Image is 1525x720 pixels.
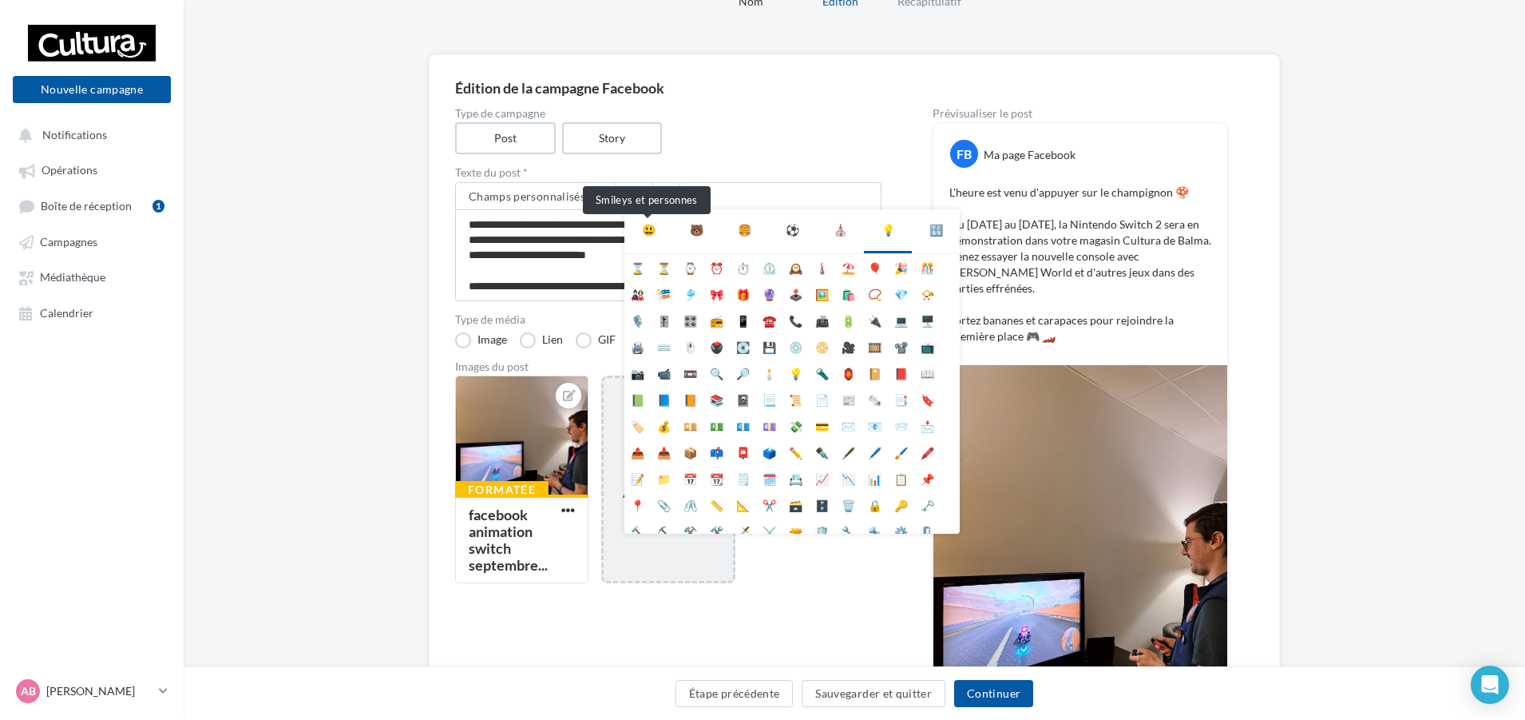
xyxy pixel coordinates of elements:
li: 💽 [730,333,756,360]
li: 🖍️ [914,439,941,465]
span: Médiathèque [40,271,105,284]
li: 🖋️ [835,439,862,465]
a: Opérations [10,155,174,184]
li: 💶 [730,412,756,439]
li: 📮 [730,439,756,465]
li: 💡 [782,360,809,386]
li: ✉️ [835,412,862,439]
li: 🔦 [809,360,835,386]
li: 📌 [914,465,941,491]
li: 💳 [809,412,835,439]
li: 📃 [756,386,782,412]
li: ✏️ [782,439,809,465]
div: 1 [152,200,164,213]
span: Calendrier [40,306,93,320]
li: 💴 [677,412,703,439]
li: 💾 [756,333,782,360]
li: 🖥️ [914,307,941,333]
li: 📋 [888,465,914,491]
li: 🎐 [677,280,703,307]
li: 📏 [703,491,730,518]
li: 🏷️ [624,412,651,439]
div: ⛪ [834,222,847,238]
li: 📔 [862,360,888,386]
li: 📑 [888,386,914,412]
li: 📱 [730,307,756,333]
button: Nouvelle campagne [13,76,171,103]
span: Boîte de réception [41,199,132,213]
a: Boîte de réception1 [10,191,174,221]
li: 📩 [914,412,941,439]
li: ⏱️ [730,254,756,280]
li: 🗒️ [730,465,756,491]
li: 🎞️ [862,333,888,360]
li: 🔋 [835,307,862,333]
label: Type de campagne [455,108,881,119]
li: 🎈 [862,254,888,280]
li: 💿 [782,333,809,360]
li: 🎎 [624,280,651,307]
li: ☎️ [756,307,782,333]
li: 💻 [888,307,914,333]
div: Prévisualiser le post [933,108,1228,119]
span: Campagnes [40,235,97,249]
li: 🏮 [835,360,862,386]
li: 🖨️ [624,333,651,360]
li: 🔎 [730,360,756,386]
li: 🔨 [624,518,651,544]
li: 🖊️ [862,439,888,465]
a: Calendrier [10,298,174,327]
li: 🔌 [862,307,888,333]
li: 🎙️ [624,307,651,333]
label: Texte du post * [455,167,881,178]
li: 🛠️ [703,518,730,544]
a: Campagnes [10,227,174,256]
div: FB [950,140,978,168]
li: 📝 [624,465,651,491]
div: 🔣 [929,222,943,238]
li: ⌛ [624,254,651,280]
li: 📦 [677,439,703,465]
li: 📧 [862,412,888,439]
li: 📞 [782,307,809,333]
label: Post [455,122,556,154]
li: 🗡️ [730,518,756,544]
li: 🖌️ [888,439,914,465]
li: 📹 [651,360,677,386]
li: ⌚ [677,254,703,280]
li: 🔫 [782,518,809,544]
button: Sauvegarder et quitter [802,680,945,707]
li: 📎 [651,491,677,518]
button: Notifications [10,120,168,149]
p: [PERSON_NAME] [46,683,152,699]
div: Open Intercom Messenger [1471,666,1509,704]
button: Étape précédente [675,680,794,707]
label: Story [562,122,663,154]
li: 🗑️ [835,491,862,518]
li: 📠 [809,307,835,333]
li: 📇 [782,465,809,491]
li: 📙 [677,386,703,412]
button: Continuer [954,680,1033,707]
li: ⏰ [703,254,730,280]
li: 🗞️ [862,386,888,412]
li: ✂️ [756,491,782,518]
li: 📁 [651,465,677,491]
li: 📊 [862,465,888,491]
div: ⚽ [786,222,799,238]
li: 🎚️ [651,307,677,333]
li: 📰 [835,386,862,412]
label: Type de média [455,314,881,325]
label: Lien [520,332,563,348]
p: L'heure est venu d'appuyer sur le champignon 🍄 Du [DATE] au [DATE], la Nintendo Switch 2 sera en ... [949,185,1211,344]
li: 📺 [914,333,941,360]
li: 🕯️ [756,360,782,386]
li: 🔧 [835,518,862,544]
li: 📐 [730,491,756,518]
a: AB [PERSON_NAME] [13,676,171,706]
li: 🖲️ [703,333,730,360]
li: ⏲️ [756,254,782,280]
li: ⚔️ [756,518,782,544]
li: 💎 [888,280,914,307]
div: Smileys et personnes [583,186,711,214]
